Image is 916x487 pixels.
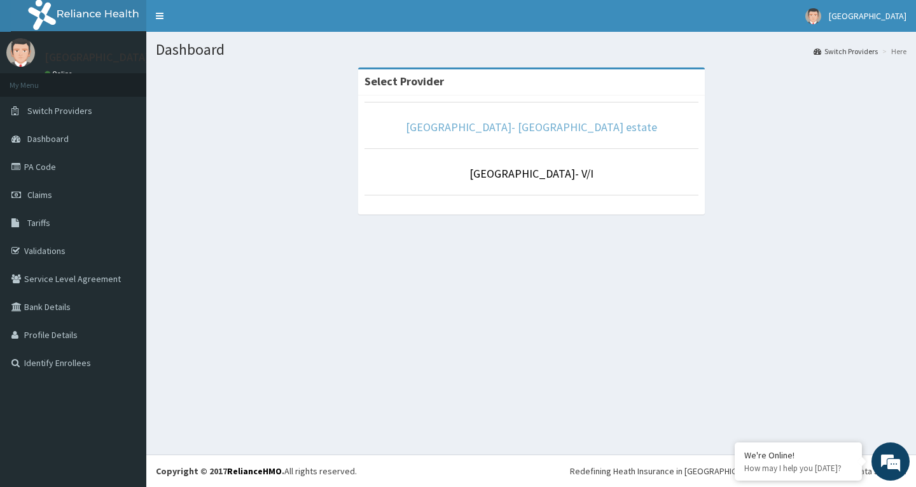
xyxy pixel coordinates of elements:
h1: Dashboard [156,41,906,58]
div: Redefining Heath Insurance in [GEOGRAPHIC_DATA] using Telemedicine and Data Science! [570,465,906,477]
strong: Select Provider [364,74,444,88]
span: Switch Providers [27,105,92,116]
div: We're Online! [744,449,852,461]
a: Switch Providers [814,46,878,57]
img: User Image [6,38,35,67]
a: [GEOGRAPHIC_DATA]- V/I [469,166,593,181]
footer: All rights reserved. [146,455,916,487]
p: [GEOGRAPHIC_DATA] [45,52,149,63]
span: Claims [27,189,52,201]
span: Dashboard [27,133,69,145]
a: RelianceHMO [227,465,282,477]
span: Tariffs [27,217,50,229]
span: [GEOGRAPHIC_DATA] [829,10,906,22]
a: [GEOGRAPHIC_DATA]- [GEOGRAPHIC_DATA] estate [406,120,657,134]
li: Here [879,46,906,57]
img: User Image [805,8,821,24]
p: How may I help you today? [744,463,852,474]
strong: Copyright © 2017 . [156,465,284,477]
a: Online [45,69,75,78]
